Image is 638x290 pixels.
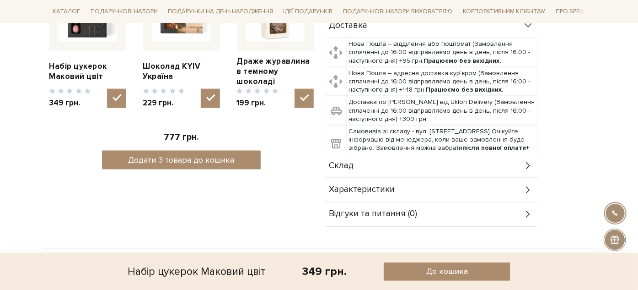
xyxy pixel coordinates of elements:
[164,5,277,19] a: Подарунки на День народження
[237,98,279,108] span: 199 грн.
[302,264,347,279] div: 349 грн.
[424,57,502,65] b: Працюємо без вихідних.
[102,151,261,170] button: Додати 3 товара до кошика
[329,186,395,194] span: Характеристики
[49,5,84,19] a: Каталог
[164,132,199,142] span: 777 грн.
[143,98,185,108] span: 229 грн.
[49,98,91,108] span: 349 грн.
[339,4,456,19] a: Подарункові набори вихователю
[426,266,468,277] span: До кошика
[347,126,537,163] td: Самовивіз зі складу - вул. [STREET_ADDRESS] Очікуйте інформацію від менеджера, коли ваше замовлен...
[329,22,368,30] span: Доставка
[49,61,126,82] a: Набір цукерок Маковий цвіт
[347,38,537,67] td: Нова Пошта – відділення або поштомат (Замовлення сплаченні до 16:00 відправляємо день в день, піс...
[426,86,504,93] b: Працюємо без вихідних.
[463,144,526,152] b: після повної оплати
[128,263,265,281] div: Набір цукерок Маковий цвіт
[279,5,336,19] a: Ідеї подарунків
[87,5,161,19] a: Подарункові набори
[347,96,537,126] td: Доставка по [PERSON_NAME] від Uklon Delivery (Замовлення сплаченні до 16:00 відправляємо день в д...
[329,162,354,170] span: Склад
[347,67,537,96] td: Нова Пошта – адресна доставка кур'єром (Замовлення сплаченні до 16:00 відправляємо день в день, п...
[329,210,418,219] span: Відгуки та питання (0)
[459,4,549,19] a: Корпоративним клієнтам
[384,263,510,281] button: До кошика
[552,5,589,19] a: Про Spell
[237,56,314,87] a: Драже журавлина в темному шоколаді
[143,61,220,82] a: Шоколад KYIV Україна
